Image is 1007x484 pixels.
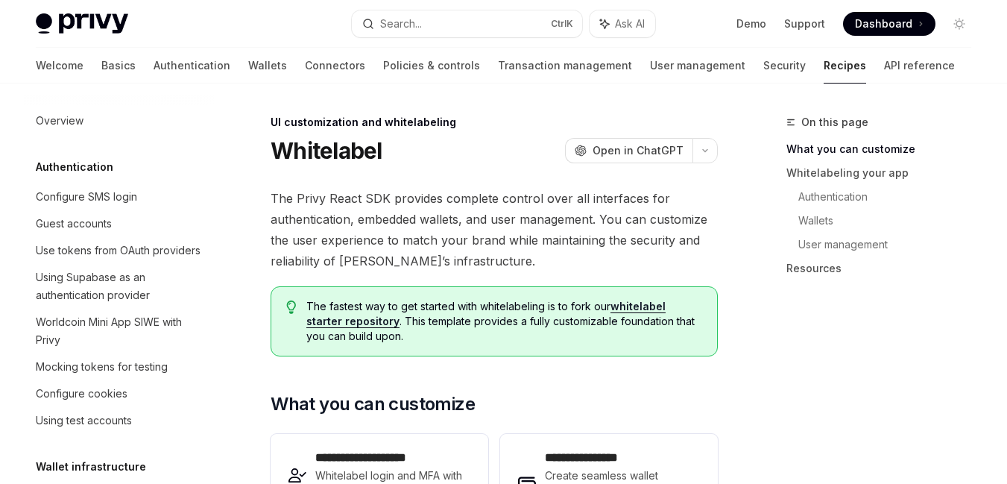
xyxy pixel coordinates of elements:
[786,257,983,280] a: Resources
[380,15,422,33] div: Search...
[551,18,573,30] span: Ctrl K
[36,188,137,206] div: Configure SMS login
[24,107,215,134] a: Overview
[306,299,702,344] span: The fastest way to get started with whitelabeling is to fork our . This template provides a fully...
[786,161,983,185] a: Whitelabeling your app
[593,143,684,158] span: Open in ChatGPT
[271,188,718,271] span: The Privy React SDK provides complete control over all interfaces for authentication, embedded wa...
[271,392,475,416] span: What you can customize
[801,113,868,131] span: On this page
[36,242,201,260] div: Use tokens from OAuth providers
[286,301,297,314] svg: Tip
[36,268,206,304] div: Using Supabase as an authentication provider
[736,16,766,31] a: Demo
[101,48,136,84] a: Basics
[947,12,971,36] button: Toggle dark mode
[36,48,83,84] a: Welcome
[36,458,146,476] h5: Wallet infrastructure
[154,48,230,84] a: Authentication
[24,183,215,210] a: Configure SMS login
[784,16,825,31] a: Support
[24,210,215,237] a: Guest accounts
[798,185,983,209] a: Authentication
[24,407,215,434] a: Using test accounts
[271,115,718,130] div: UI customization and whitelabeling
[36,13,128,34] img: light logo
[24,353,215,380] a: Mocking tokens for testing
[843,12,935,36] a: Dashboard
[24,237,215,264] a: Use tokens from OAuth providers
[36,215,112,233] div: Guest accounts
[798,233,983,257] a: User management
[786,137,983,161] a: What you can customize
[824,48,866,84] a: Recipes
[884,48,955,84] a: API reference
[590,10,655,37] button: Ask AI
[36,412,132,430] div: Using test accounts
[271,137,382,164] h1: Whitelabel
[24,380,215,407] a: Configure cookies
[855,16,912,31] span: Dashboard
[650,48,745,84] a: User management
[763,48,806,84] a: Security
[383,48,480,84] a: Policies & controls
[24,264,215,309] a: Using Supabase as an authentication provider
[248,48,287,84] a: Wallets
[36,112,83,130] div: Overview
[24,309,215,353] a: Worldcoin Mini App SIWE with Privy
[305,48,365,84] a: Connectors
[615,16,645,31] span: Ask AI
[36,158,113,176] h5: Authentication
[36,385,127,403] div: Configure cookies
[498,48,632,84] a: Transaction management
[565,138,692,163] button: Open in ChatGPT
[798,209,983,233] a: Wallets
[352,10,583,37] button: Search...CtrlK
[36,358,168,376] div: Mocking tokens for testing
[36,313,206,349] div: Worldcoin Mini App SIWE with Privy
